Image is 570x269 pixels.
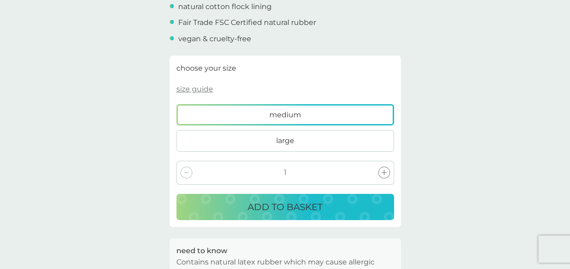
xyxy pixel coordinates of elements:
p: Fair Trade FSC Certified natural rubber [178,17,316,29]
p: vegan & cruelty-free [178,33,251,45]
p: 1 [284,167,287,178]
p: choose your size [176,62,236,74]
p: size guide [176,83,213,95]
h3: need to know [176,245,227,257]
span: large [276,135,294,147]
button: ADD TO BASKET [176,194,394,220]
p: natural cotton flock lining [178,1,272,13]
p: ADD TO BASKET [248,200,322,214]
span: medium [269,109,301,121]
